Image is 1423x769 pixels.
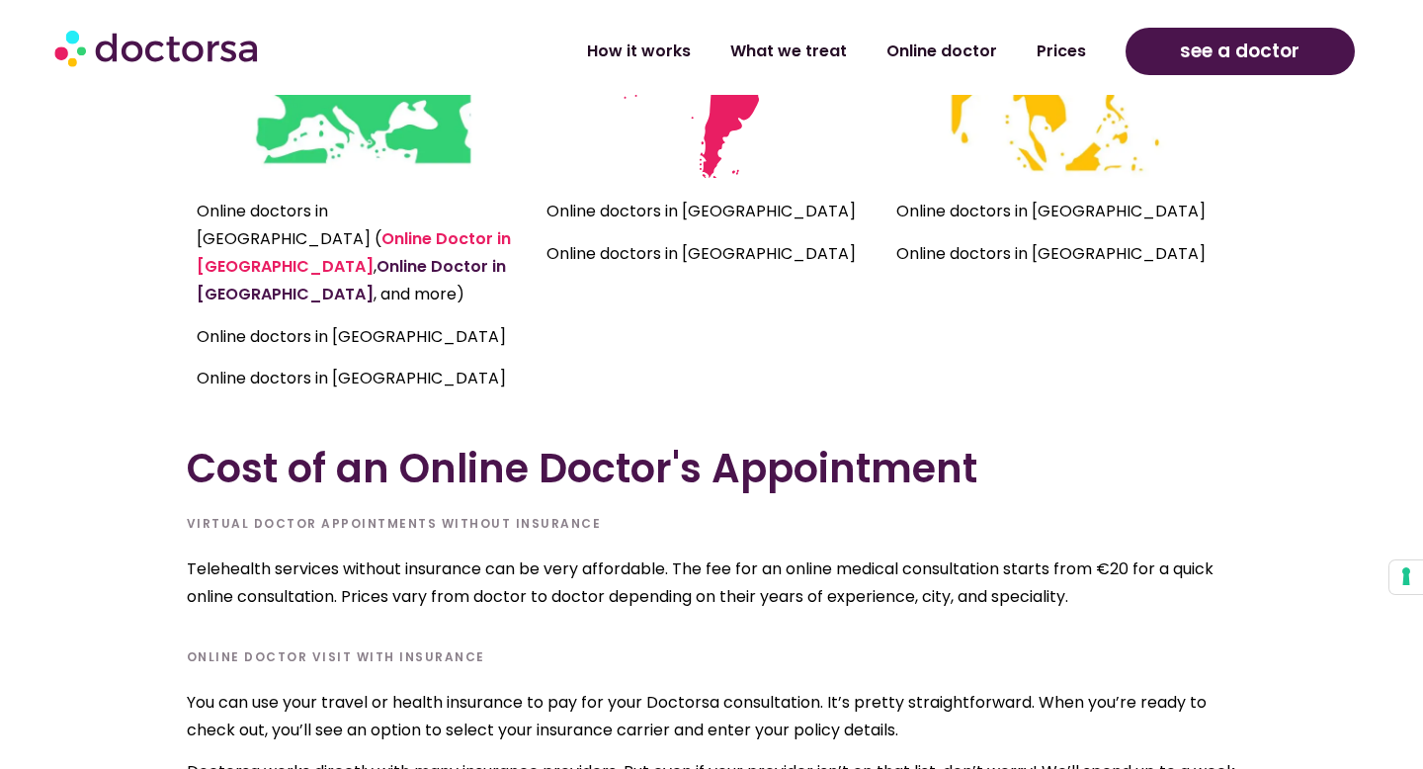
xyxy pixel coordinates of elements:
[187,689,1237,744] p: You can use your travel or health insurance to pay for your Doctorsa consultation. It’s pretty st...
[896,240,1226,268] p: Online doctors in [GEOGRAPHIC_DATA]
[187,445,1237,492] h2: Cost of an Online Doctor's Appointment
[197,323,527,351] p: Online doctors in [GEOGRAPHIC_DATA]
[377,29,1105,74] nav: Menu
[567,29,711,74] a: How it works
[1017,29,1106,74] a: Prices
[1389,560,1423,594] button: Your consent preferences for tracking technologies
[197,365,527,392] p: Online doctors in [GEOGRAPHIC_DATA]
[1180,36,1299,67] span: see a doctor
[187,555,1237,611] p: Telehealth services without insurance can be very affordable. The fee for an online medical consu...
[187,645,1237,669] h6: online doctor visit with insurance
[197,198,527,308] p: Online doctors in [GEOGRAPHIC_DATA] ( , , and more)
[546,240,877,268] p: Online doctors in [GEOGRAPHIC_DATA]
[546,198,877,225] p: Online doctors in [GEOGRAPHIC_DATA]
[187,512,1237,536] h6: Virtual Doctor Appointments Without Insurance​
[711,29,867,74] a: What we treat
[1126,28,1355,75] a: see a doctor
[896,198,1226,225] p: Online doctors in [GEOGRAPHIC_DATA]
[867,29,1017,74] a: Online doctor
